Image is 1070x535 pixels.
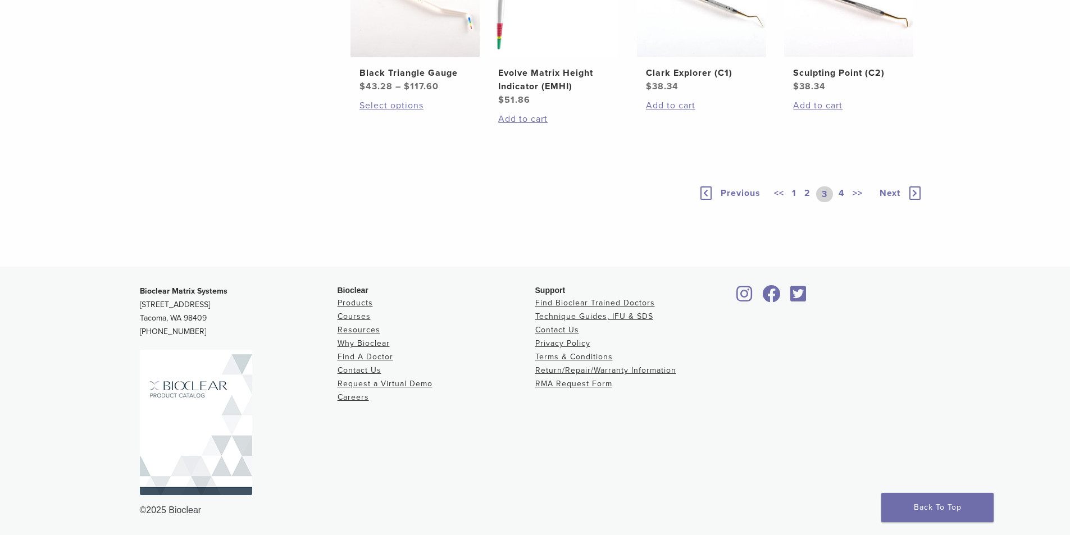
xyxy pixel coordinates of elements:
[140,504,931,517] div: ©2025 Bioclear
[787,292,811,303] a: Bioclear
[793,81,799,92] span: $
[359,99,471,112] a: Select options for “Black Triangle Gauge”
[498,94,530,106] bdi: 51.86
[338,392,369,402] a: Careers
[338,352,393,362] a: Find A Doctor
[535,325,579,335] a: Contact Us
[535,339,590,348] a: Privacy Policy
[646,66,757,80] h2: Clark Explorer (C1)
[836,186,847,202] a: 4
[338,286,368,295] span: Bioclear
[721,188,761,199] span: Previous
[793,66,904,80] h2: Sculpting Point (C2)
[404,81,410,92] span: $
[498,66,609,93] h2: Evolve Matrix Height Indicator (EMHI)
[359,81,393,92] bdi: 43.28
[646,81,652,92] span: $
[395,81,401,92] span: –
[338,339,390,348] a: Why Bioclear
[404,81,439,92] bdi: 117.60
[850,186,865,202] a: >>
[646,99,757,112] a: Add to cart: “Clark Explorer (C1)”
[802,186,813,202] a: 2
[535,379,612,388] a: RMA Request Form
[140,350,252,495] img: Bioclear
[790,186,799,202] a: 1
[338,325,380,335] a: Resources
[881,493,994,522] a: Back To Top
[535,298,655,308] a: Find Bioclear Trained Doctors
[359,81,366,92] span: $
[793,81,826,92] bdi: 38.34
[793,99,904,112] a: Add to cart: “Sculpting Point (C2)”
[338,365,381,375] a: Contact Us
[140,285,338,339] p: [STREET_ADDRESS] Tacoma, WA 98409 [PHONE_NUMBER]
[498,94,504,106] span: $
[338,298,373,308] a: Products
[733,292,757,303] a: Bioclear
[759,292,785,303] a: Bioclear
[498,112,609,126] a: Add to cart: “Evolve Matrix Height Indicator (EMHI)”
[646,81,679,92] bdi: 38.34
[535,365,676,375] a: Return/Repair/Warranty Information
[535,312,653,321] a: Technique Guides, IFU & SDS
[359,66,471,80] h2: Black Triangle Gauge
[880,188,900,199] span: Next
[140,286,227,296] strong: Bioclear Matrix Systems
[816,186,833,202] a: 3
[338,379,432,388] a: Request a Virtual Demo
[338,312,371,321] a: Courses
[772,186,786,202] a: <<
[535,352,613,362] a: Terms & Conditions
[535,286,566,295] span: Support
